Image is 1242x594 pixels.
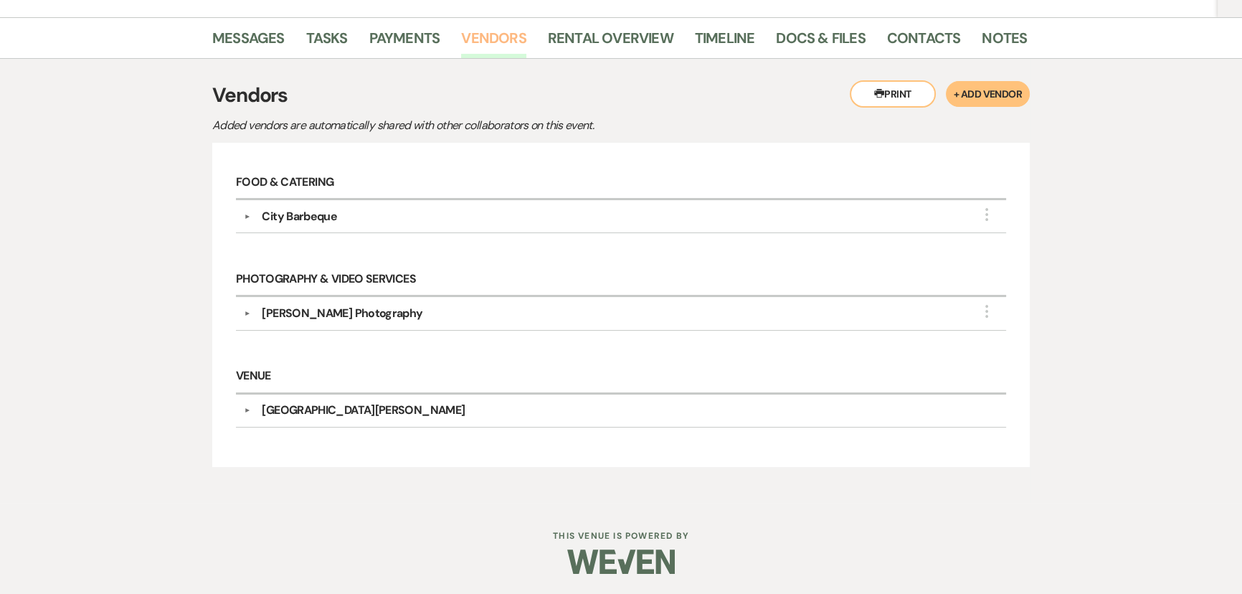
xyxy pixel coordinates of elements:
p: Added vendors are automatically shared with other collaborators on this event. [212,116,714,135]
a: Tasks [306,27,348,58]
a: Rental Overview [548,27,673,58]
button: Print [850,80,936,108]
h6: Photography & Video Services [236,263,1006,297]
img: Weven Logo [567,537,675,587]
a: Payments [369,27,440,58]
a: Notes [982,27,1027,58]
a: Timeline [695,27,755,58]
div: [GEOGRAPHIC_DATA][PERSON_NAME] [262,402,465,419]
h6: Venue [236,361,1006,395]
h3: Vendors [212,80,1030,110]
a: Contacts [887,27,961,58]
button: ▼ [238,213,255,220]
button: ▼ [238,407,255,414]
button: + Add Vendor [946,81,1030,107]
a: Messages [212,27,285,58]
div: [PERSON_NAME] Photography [262,305,422,322]
a: Vendors [461,27,526,58]
button: ▼ [238,310,255,317]
div: City Barbeque [262,208,337,225]
a: Docs & Files [776,27,865,58]
h6: Food & Catering [236,166,1006,200]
